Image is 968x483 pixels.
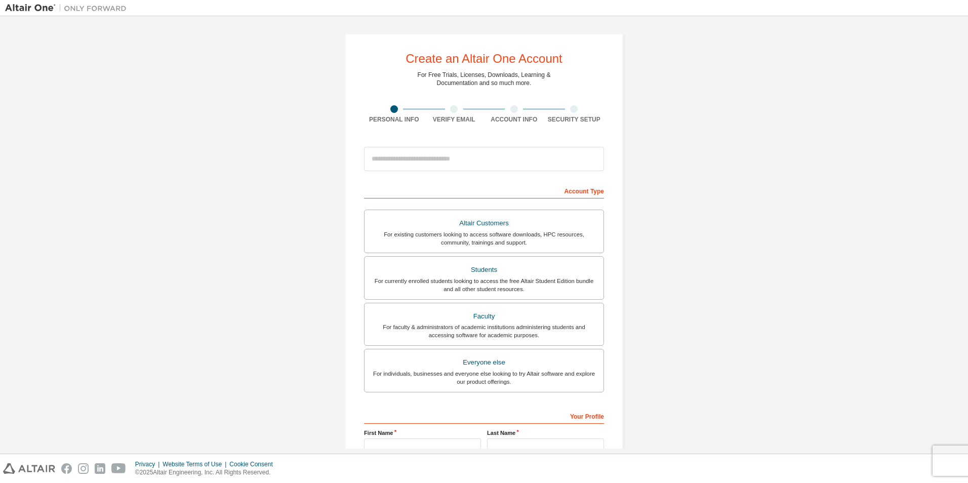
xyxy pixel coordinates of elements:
img: instagram.svg [78,463,89,474]
div: Students [371,263,597,277]
label: Last Name [487,429,604,437]
label: First Name [364,429,481,437]
div: Personal Info [364,115,424,124]
div: For currently enrolled students looking to access the free Altair Student Edition bundle and all ... [371,277,597,293]
div: Altair Customers [371,216,597,230]
img: youtube.svg [111,463,126,474]
img: Altair One [5,3,132,13]
div: Everyone else [371,355,597,370]
img: altair_logo.svg [3,463,55,474]
div: Faculty [371,309,597,324]
div: For existing customers looking to access software downloads, HPC resources, community, trainings ... [371,230,597,247]
img: linkedin.svg [95,463,105,474]
p: © 2025 Altair Engineering, Inc. All Rights Reserved. [135,468,279,477]
div: Website Terms of Use [163,460,229,468]
div: Verify Email [424,115,485,124]
div: Account Info [484,115,544,124]
div: Privacy [135,460,163,468]
div: For individuals, businesses and everyone else looking to try Altair software and explore our prod... [371,370,597,386]
div: Security Setup [544,115,604,124]
img: facebook.svg [61,463,72,474]
div: For faculty & administrators of academic institutions administering students and accessing softwa... [371,323,597,339]
div: Create an Altair One Account [406,53,562,65]
div: Your Profile [364,408,604,424]
div: For Free Trials, Licenses, Downloads, Learning & Documentation and so much more. [418,71,551,87]
div: Account Type [364,182,604,198]
div: Cookie Consent [229,460,278,468]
